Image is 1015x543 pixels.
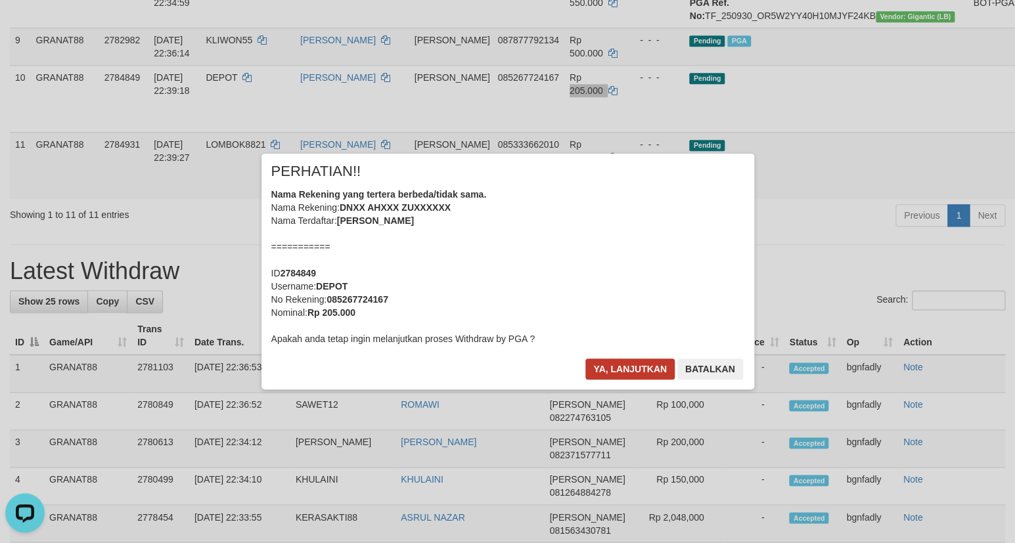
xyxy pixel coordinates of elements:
[337,215,414,226] b: [PERSON_NAME]
[677,358,743,380] button: Batalkan
[271,188,744,345] div: Nama Rekening: Nama Terdaftar: =========== ID Username: No Rekening: Nominal: Apakah anda tetap i...
[316,281,348,292] b: DEPOT
[281,268,317,278] b: 2784849
[327,294,388,305] b: 085267724167
[585,358,675,380] button: Ya, lanjutkan
[271,189,487,200] b: Nama Rekening yang tertera berbeda/tidak sama.
[5,5,45,45] button: Open LiveChat chat widget
[271,165,361,178] span: PERHATIAN!!
[307,307,355,318] b: Rp 205.000
[340,202,451,213] b: DNXX AHXXX ZUXXXXXX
